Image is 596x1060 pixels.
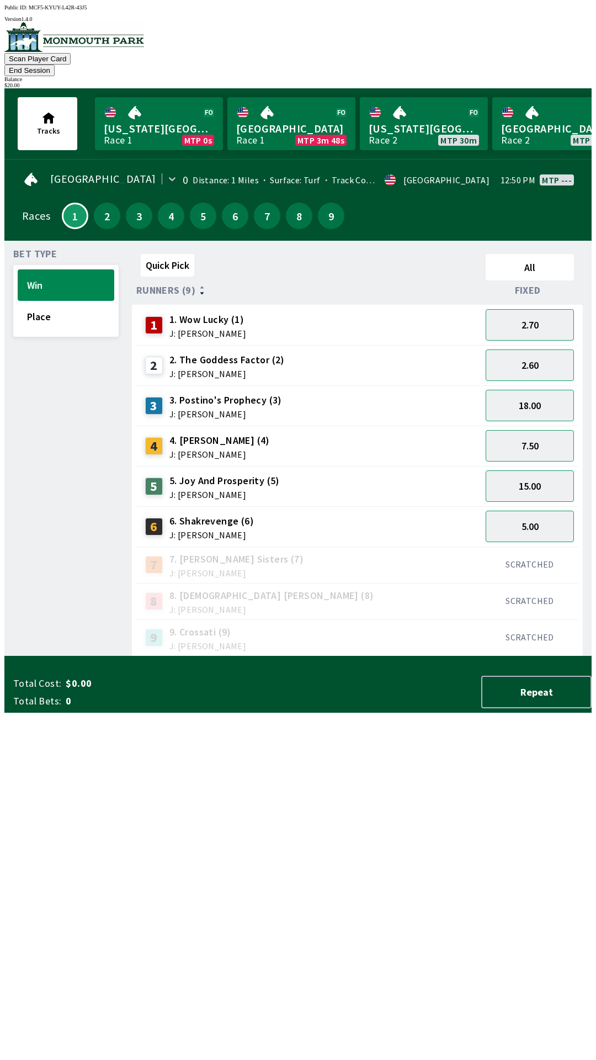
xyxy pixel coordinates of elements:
span: 1. Wow Lucky (1) [169,312,246,327]
div: 4 [145,437,163,455]
span: 7.50 [521,439,539,452]
button: 8 [286,203,312,229]
button: 9 [318,203,344,229]
button: 15.00 [486,470,574,502]
span: MTP 0s [184,136,212,145]
span: 5. Joy And Prosperity (5) [169,474,280,488]
span: 4 [161,212,182,220]
span: MCF5-KYUY-L42R-43J5 [29,4,87,10]
div: $ 20.00 [4,82,592,88]
a: [US_STATE][GEOGRAPHIC_DATA]Race 2MTP 30m [360,97,488,150]
span: Tracks [37,126,60,136]
span: 7. [PERSON_NAME] Sisters (7) [169,552,304,566]
span: Place [27,310,105,323]
span: 9 [321,212,342,220]
span: 3 [129,212,150,220]
span: Bet Type [13,250,57,258]
span: Fixed [515,286,541,295]
div: SCRATCHED [486,595,574,606]
span: 5 [193,212,214,220]
span: 4. [PERSON_NAME] (4) [169,433,270,448]
button: 7.50 [486,430,574,462]
span: Repeat [491,686,582,698]
div: 6 [145,518,163,536]
span: Total Bets: [13,695,61,708]
button: 2.60 [486,349,574,381]
span: 12:50 PM [501,176,535,184]
img: venue logo [4,22,144,52]
div: 8 [145,592,163,610]
button: Tracks [18,97,77,150]
span: 6 [225,212,246,220]
button: 5 [190,203,216,229]
span: 5.00 [521,520,539,533]
span: 7 [257,212,278,220]
button: All [486,254,574,280]
div: Runners (9) [136,285,481,296]
span: MTP 30m [440,136,477,145]
span: J: [PERSON_NAME] [169,569,304,577]
span: J: [PERSON_NAME] [169,531,254,539]
span: All [491,261,569,274]
div: 9 [145,629,163,646]
div: Races [22,211,50,220]
button: Place [18,301,114,332]
span: MTP --- [542,176,572,184]
span: Distance: 1 Miles [193,174,259,185]
span: 15.00 [519,480,541,492]
span: 3. Postino's Prophecy (3) [169,393,282,407]
button: 4 [158,203,184,229]
a: [US_STATE][GEOGRAPHIC_DATA]Race 1MTP 0s [95,97,223,150]
div: Race 1 [104,136,132,145]
span: 2.60 [521,359,539,372]
span: [US_STATE][GEOGRAPHIC_DATA] [104,121,214,136]
button: End Session [4,65,55,76]
button: 6 [222,203,248,229]
span: 18.00 [519,399,541,412]
div: 5 [145,478,163,495]
div: SCRATCHED [486,559,574,570]
span: Quick Pick [146,259,189,272]
span: Total Cost: [13,677,61,690]
button: Scan Player Card [4,53,71,65]
span: 2. The Goddess Factor (2) [169,353,285,367]
div: Fixed [481,285,578,296]
button: 2.70 [486,309,574,341]
span: J: [PERSON_NAME] [169,605,374,614]
span: J: [PERSON_NAME] [169,490,280,499]
span: 8. [DEMOGRAPHIC_DATA] [PERSON_NAME] (8) [169,589,374,603]
button: Repeat [481,676,592,708]
button: Quick Pick [141,254,194,277]
div: 1 [145,316,163,334]
span: 0 [66,695,240,708]
span: Surface: Turf [259,174,321,185]
span: 8 [289,212,310,220]
span: J: [PERSON_NAME] [169,410,282,418]
div: [GEOGRAPHIC_DATA] [403,176,489,184]
div: Race 2 [501,136,530,145]
div: 2 [145,357,163,374]
span: Track Condition: Firm [321,174,418,185]
button: 5.00 [486,511,574,542]
div: 3 [145,397,163,415]
div: Balance [4,76,592,82]
span: 6. Shakrevenge (6) [169,514,254,528]
span: Win [27,279,105,291]
button: 7 [254,203,280,229]
button: 2 [94,203,120,229]
span: 1 [66,213,84,219]
button: 18.00 [486,390,574,421]
span: 9. Crossati (9) [169,625,246,639]
span: J: [PERSON_NAME] [169,450,270,459]
span: J: [PERSON_NAME] [169,369,285,378]
span: MTP 3m 48s [297,136,344,145]
button: Win [18,269,114,301]
div: 0 [183,176,188,184]
a: [GEOGRAPHIC_DATA]Race 1MTP 3m 48s [227,97,355,150]
span: [US_STATE][GEOGRAPHIC_DATA] [369,121,479,136]
span: [GEOGRAPHIC_DATA] [50,174,156,183]
span: $0.00 [66,677,240,690]
span: J: [PERSON_NAME] [169,329,246,338]
span: 2.70 [521,319,539,331]
span: [GEOGRAPHIC_DATA] [236,121,347,136]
